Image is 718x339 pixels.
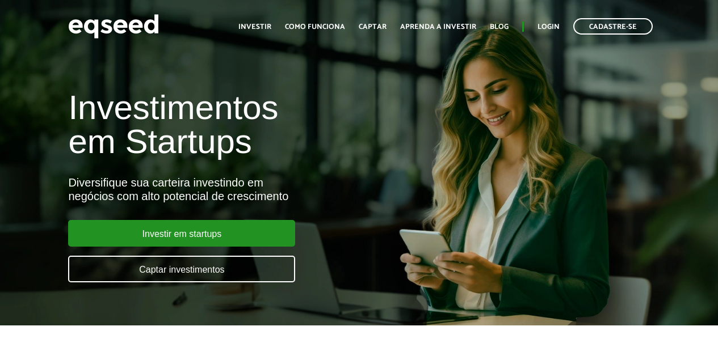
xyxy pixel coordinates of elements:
[400,23,476,31] a: Aprenda a investir
[68,176,410,203] div: Diversifique sua carteira investindo em negócios com alto potencial de crescimento
[68,220,295,247] a: Investir em startups
[573,18,653,35] a: Cadastre-se
[68,256,295,282] a: Captar investimentos
[538,23,560,31] a: Login
[359,23,387,31] a: Captar
[285,23,345,31] a: Como funciona
[490,23,509,31] a: Blog
[68,11,159,41] img: EqSeed
[238,23,271,31] a: Investir
[68,91,410,159] h1: Investimentos em Startups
